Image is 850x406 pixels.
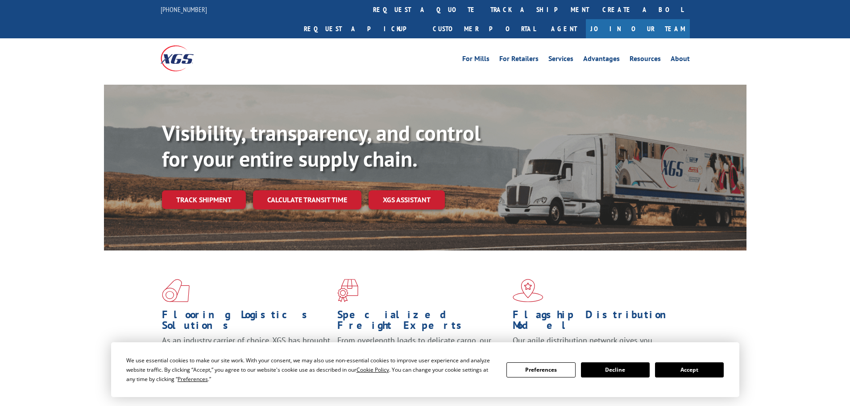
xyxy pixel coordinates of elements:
[499,55,539,65] a: For Retailers
[162,190,246,209] a: Track shipment
[369,190,445,209] a: XGS ASSISTANT
[357,366,389,373] span: Cookie Policy
[630,55,661,65] a: Resources
[337,335,506,375] p: From overlength loads to delicate cargo, our experienced staff knows the best way to move your fr...
[583,55,620,65] a: Advantages
[581,362,650,377] button: Decline
[462,55,489,65] a: For Mills
[162,119,481,172] b: Visibility, transparency, and control for your entire supply chain.
[162,279,190,302] img: xgs-icon-total-supply-chain-intelligence-red
[548,55,573,65] a: Services
[337,279,358,302] img: xgs-icon-focused-on-flooring-red
[671,55,690,65] a: About
[162,335,330,367] span: As an industry carrier of choice, XGS has brought innovation and dedication to flooring logistics...
[542,19,586,38] a: Agent
[513,279,543,302] img: xgs-icon-flagship-distribution-model-red
[253,190,361,209] a: Calculate transit time
[126,356,496,384] div: We use essential cookies to make our site work. With your consent, we may also use non-essential ...
[162,309,331,335] h1: Flooring Logistics Solutions
[337,309,506,335] h1: Specialized Freight Experts
[655,362,724,377] button: Accept
[513,335,677,356] span: Our agile distribution network gives you nationwide inventory management on demand.
[586,19,690,38] a: Join Our Team
[506,362,575,377] button: Preferences
[426,19,542,38] a: Customer Portal
[178,375,208,383] span: Preferences
[513,309,681,335] h1: Flagship Distribution Model
[111,342,739,397] div: Cookie Consent Prompt
[161,5,207,14] a: [PHONE_NUMBER]
[297,19,426,38] a: Request a pickup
